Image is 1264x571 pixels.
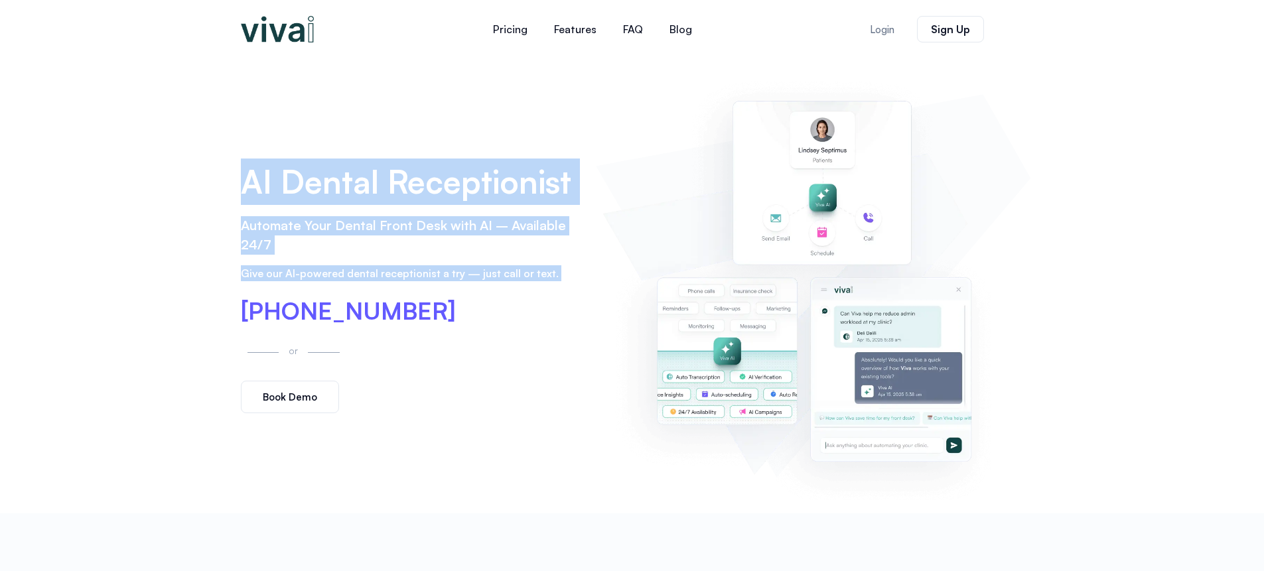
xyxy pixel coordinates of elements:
[285,343,301,358] p: or
[400,13,785,45] nav: Menu
[263,392,317,402] span: Book Demo
[610,13,656,45] a: FAQ
[241,265,583,281] p: Give our AI-powered dental receptionist a try — just call or text.
[931,24,970,34] span: Sign Up
[656,13,705,45] a: Blog
[241,381,339,413] a: Book Demo
[602,72,1023,500] img: AI dental receptionist dashboard – virtual receptionist dental office
[241,299,456,323] a: [PHONE_NUMBER]
[541,13,610,45] a: Features
[870,25,894,34] span: Login
[480,13,541,45] a: Pricing
[241,216,583,255] h2: Automate Your Dental Front Desk with AI – Available 24/7
[917,16,984,42] a: Sign Up
[854,17,910,42] a: Login
[241,159,583,205] h1: AI Dental Receptionist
